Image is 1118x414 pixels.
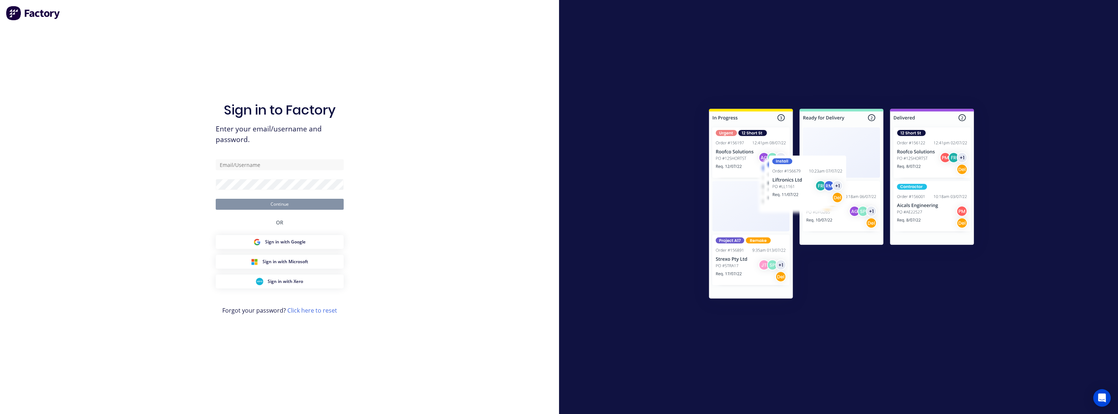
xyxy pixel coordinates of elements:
img: Google Sign in [253,238,261,246]
img: Sign in [693,94,990,316]
span: Sign in with Xero [268,278,303,285]
input: Email/Username [216,159,344,170]
div: Open Intercom Messenger [1093,389,1111,407]
span: Forgot your password? [222,306,337,315]
button: Microsoft Sign inSign in with Microsoft [216,255,344,269]
h1: Sign in to Factory [224,102,336,118]
div: OR [276,210,283,235]
button: Xero Sign inSign in with Xero [216,275,344,288]
button: Continue [216,199,344,210]
span: Sign in with Microsoft [262,258,308,265]
img: Factory [6,6,61,20]
img: Xero Sign in [256,278,263,285]
img: Microsoft Sign in [251,258,258,265]
a: Click here to reset [287,306,337,314]
button: Google Sign inSign in with Google [216,235,344,249]
span: Sign in with Google [265,239,306,245]
span: Enter your email/username and password. [216,124,344,145]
